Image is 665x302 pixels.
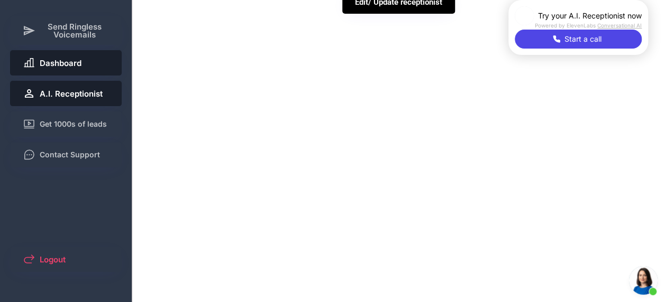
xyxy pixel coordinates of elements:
[10,16,122,45] button: Send Ringless Voicemails
[40,59,81,67] span: Dashboard
[10,142,122,167] button: Contact Support
[10,81,122,106] button: A.I. Receptionist
[40,120,107,128] span: Get 1000s of leads
[10,50,122,76] button: Dashboard
[40,151,100,158] span: Contact Support
[10,111,122,137] button: Get 1000s of leads
[10,247,122,272] button: Logout
[40,256,66,263] span: Logout
[40,90,103,98] span: A.I. Receptionist
[629,266,658,295] div: Open chat
[40,23,110,39] span: Send Ringless Voicemails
